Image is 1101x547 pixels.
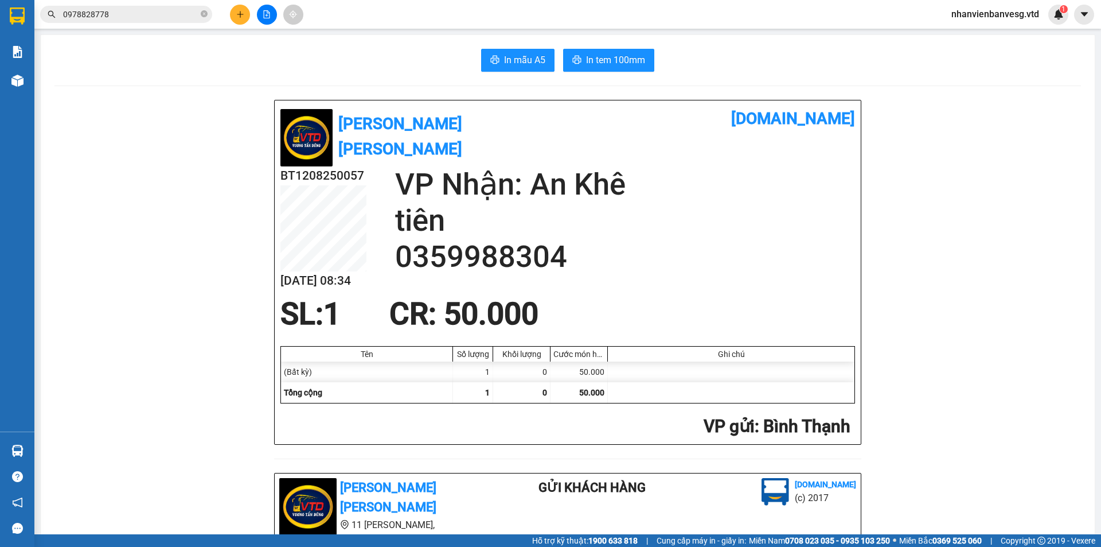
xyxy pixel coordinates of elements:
[257,5,277,25] button: file-add
[284,388,322,397] span: Tổng cộng
[395,166,855,203] h2: VP Nhận: An Khê
[10,7,25,25] img: logo-vxr
[588,536,638,545] strong: 1900 633 818
[11,75,24,87] img: warehouse-icon
[12,497,23,508] span: notification
[283,5,303,25] button: aim
[553,350,604,359] div: Cước món hàng
[731,109,855,128] b: [DOMAIN_NAME]
[340,480,436,515] b: [PERSON_NAME] [PERSON_NAME]
[63,8,198,21] input: Tìm tên, số ĐT hoặc mã đơn
[280,109,333,166] img: logo.jpg
[1074,5,1094,25] button: caret-down
[899,534,982,547] span: Miền Bắc
[490,55,499,66] span: printer
[538,480,646,495] b: Gửi khách hàng
[201,9,208,20] span: close-circle
[504,53,545,67] span: In mẫu A5
[795,491,856,505] li: (c) 2017
[785,536,890,545] strong: 0708 023 035 - 0935 103 250
[942,7,1048,21] span: nhanvienbanvesg.vtd
[1079,9,1090,20] span: caret-down
[646,534,648,547] span: |
[572,55,581,66] span: printer
[1061,5,1065,13] span: 1
[657,534,746,547] span: Cung cấp máy in - giấy in:
[236,10,244,18] span: plus
[485,388,490,397] span: 1
[563,49,654,72] button: printerIn tem 100mm
[704,416,755,436] span: VP gửi
[389,296,538,332] span: CR : 50.000
[323,296,341,332] span: 1
[340,520,349,529] span: environment
[550,362,608,382] div: 50.000
[795,480,856,489] b: [DOMAIN_NAME]
[1060,5,1068,13] sup: 1
[453,362,493,382] div: 1
[289,10,297,18] span: aim
[11,46,24,58] img: solution-icon
[230,5,250,25] button: plus
[579,388,604,397] span: 50.000
[990,534,992,547] span: |
[12,471,23,482] span: question-circle
[762,478,789,506] img: logo.jpg
[395,239,855,275] h2: 0359988304
[749,534,890,547] span: Miền Nam
[893,538,896,543] span: ⚪️
[280,296,323,332] span: SL:
[1037,537,1045,545] span: copyright
[48,10,56,18] span: search
[280,166,366,185] h2: BT1208250057
[279,478,337,536] img: logo.jpg
[493,362,550,382] div: 0
[263,10,271,18] span: file-add
[12,523,23,534] span: message
[201,10,208,17] span: close-circle
[611,350,852,359] div: Ghi chú
[532,534,638,547] span: Hỗ trợ kỹ thuật:
[284,350,450,359] div: Tên
[280,271,366,290] h2: [DATE] 08:34
[932,536,982,545] strong: 0369 525 060
[11,445,24,457] img: warehouse-icon
[456,350,490,359] div: Số lượng
[395,203,855,239] h2: tiên
[496,350,547,359] div: Khối lượng
[542,388,547,397] span: 0
[586,53,645,67] span: In tem 100mm
[1053,9,1064,20] img: icon-new-feature
[281,362,453,382] div: (Bất kỳ)
[280,415,850,439] h2: : Bình Thạnh
[338,114,462,158] b: [PERSON_NAME] [PERSON_NAME]
[481,49,555,72] button: printerIn mẫu A5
